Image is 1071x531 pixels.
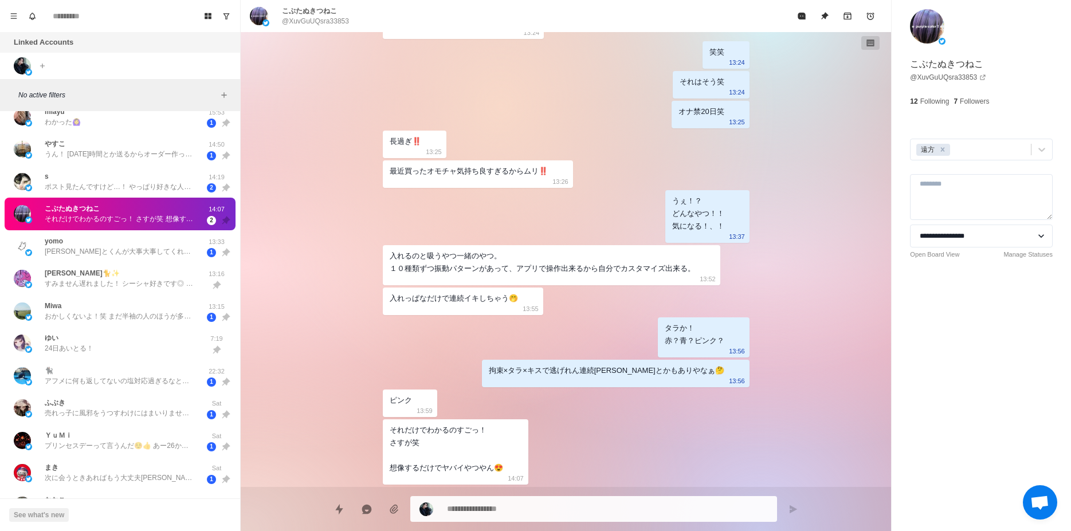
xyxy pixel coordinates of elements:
[18,90,217,100] p: No active filters
[508,472,524,485] p: 14:07
[14,238,31,255] img: picture
[939,38,946,45] img: picture
[45,495,65,505] p: ななこ
[524,26,540,39] p: 13:24
[45,171,49,182] p: s
[5,7,23,25] button: Menu
[202,367,231,376] p: 22:32
[207,216,216,225] span: 2
[45,246,194,257] p: [PERSON_NAME]とくんが大事大事してくれるから 私も自分のこと大事にできてる、とってもありがたいんだよう🙌🏻 んー！楽しみすぎてずっとポムポムプリン🍮聴いてる、浮かれぷりん🍮
[45,408,194,418] p: 売れっ子に風邪をうつすわけにはまいりませんし、元気なほうが楽しめますね ハルトさん(おそらく当日[PERSON_NAME]、または[PERSON_NAME]と呼ぶと思います)も楽しみにしていてく...
[202,431,231,441] p: Sat
[207,151,216,160] span: 1
[25,69,32,76] img: picture
[14,205,31,222] img: picture
[390,292,518,305] div: 入れっぱなだけで連続イキしちゃう🤭
[729,375,745,387] p: 13:56
[700,273,716,285] p: 13:52
[45,203,100,214] p: こぶたぬきつねこ
[709,46,724,58] div: 笑笑
[45,268,120,278] p: [PERSON_NAME]🐈️✨️
[1023,485,1057,520] div: チャットを開く
[282,16,349,26] p: @XuvGuUQsra33853
[45,236,63,246] p: yomo
[45,117,81,127] p: わかった🙆‍♀️
[45,311,194,321] p: おかしくないよ！笑 まだ半袖の人のほうが多いくらいじゃない？ そうなら嬉しいー🤭 [PERSON_NAME]！大事なお話！ 仕事の部署が変わって東京行きが日帰りになったから今まで以上に会えるタイ...
[729,230,745,243] p: 13:37
[390,394,412,407] div: ピンク
[207,442,216,451] span: 1
[910,250,959,259] a: Open Board View
[25,346,32,353] img: picture
[207,183,216,192] span: 2
[25,120,32,127] img: picture
[45,214,194,224] p: それだけでわかるのすごっ！ さすが笑 想像するだけでヤバイやつやん😍
[14,497,31,514] img: picture
[45,473,194,483] p: 次に会うときあればもう大丈夫[PERSON_NAME]とおもいます！
[202,237,231,247] p: 13:33
[25,152,32,159] img: picture
[25,314,32,321] img: picture
[14,367,31,384] img: picture
[14,432,31,449] img: picture
[729,86,745,99] p: 13:24
[14,57,31,74] img: picture
[678,105,724,118] div: オナ禁20日笑
[217,88,231,102] button: Add filters
[202,140,231,150] p: 14:50
[202,496,231,506] p: Sat
[920,96,950,107] p: Following
[552,175,568,188] p: 13:26
[202,269,231,279] p: 13:16
[45,440,194,451] p: プリンセスデーって言うんだ☺️👍 あー26から福岡だったんだ！タイミング悪くてゴメン！
[910,9,944,44] img: picture
[390,250,695,275] div: 入れるのと吸うやつ一緒のやつ。 １０種類ずつ振動パターンがあって、アプリで操作出来るから自分でカスタマイズ出来る。
[202,108,231,117] p: 15:53
[954,96,958,107] p: 7
[9,508,69,522] button: See what's new
[202,463,231,473] p: Sat
[45,398,65,408] p: ふぶき
[1003,250,1053,259] a: Manage Statuses
[207,248,216,257] span: 1
[14,302,31,320] img: picture
[523,302,539,315] p: 13:55
[383,498,406,521] button: Add media
[45,182,194,192] p: ポスト見たんですけど…！ やっぱり好きな人にはなるべく可愛い姿を見てほしいって女心と、家から新宿までダル着では行けない！！笑
[202,334,231,344] p: 7:19
[729,116,745,128] p: 13:25
[199,7,217,25] button: Board View
[250,7,268,25] img: picture
[426,145,442,158] p: 13:25
[14,37,73,48] p: Linked Accounts
[417,404,433,417] p: 13:59
[14,108,31,125] img: picture
[45,301,61,311] p: Miwa
[859,5,882,27] button: Add reminder
[936,144,949,156] div: Remove 遠方
[25,411,32,418] img: picture
[680,76,724,88] div: それはそう笑
[729,345,745,357] p: 13:56
[390,424,503,474] div: それだけでわかるのすごっ！ さすが笑 想像するだけでヤバイやつやん😍
[45,430,72,440] p: ＹｕＭｉ
[910,96,917,107] p: 12
[355,498,378,521] button: Reply with AI
[14,173,31,190] img: picture
[25,379,32,386] img: picture
[45,278,194,289] p: すみません遅れました！ シーシャ好きです◎ 14日18時~120分オーダー作成させていただきます！
[489,364,724,377] div: 拘束×タラ×キスで逃げれん連続[PERSON_NAME]とかもありやなぁ🤔
[207,410,216,419] span: 1
[45,365,53,376] p: 🐈‍⬛
[262,19,269,26] img: picture
[207,119,216,128] span: 1
[45,462,58,473] p: まき
[910,57,983,71] p: こぶたぬきつねこ
[665,322,724,347] div: タラか！ 赤？青？ピンク？
[23,7,41,25] button: Notifications
[910,72,986,82] a: @XuvGuUQsra33853
[202,204,231,214] p: 14:07
[917,144,936,156] div: 遠方
[14,464,31,481] img: picture
[207,377,216,387] span: 1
